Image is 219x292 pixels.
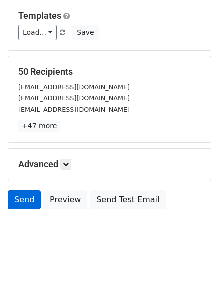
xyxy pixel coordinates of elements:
[18,83,130,91] small: [EMAIL_ADDRESS][DOMAIN_NAME]
[72,25,98,40] button: Save
[43,190,87,209] a: Preview
[18,159,201,170] h5: Advanced
[18,94,130,102] small: [EMAIL_ADDRESS][DOMAIN_NAME]
[18,120,60,132] a: +47 more
[18,10,61,21] a: Templates
[18,66,201,77] h5: 50 Recipients
[18,106,130,113] small: [EMAIL_ADDRESS][DOMAIN_NAME]
[90,190,166,209] a: Send Test Email
[8,190,41,209] a: Send
[18,25,57,40] a: Load...
[169,244,219,292] iframe: Chat Widget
